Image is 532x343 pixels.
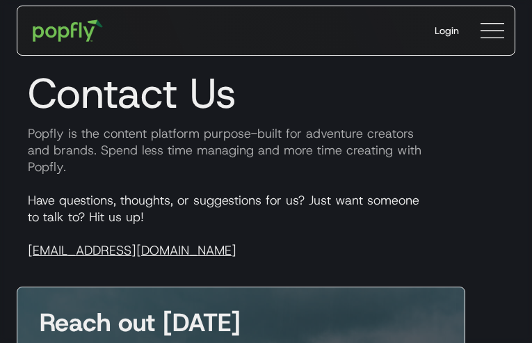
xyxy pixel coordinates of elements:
[435,24,459,38] div: Login
[17,125,515,175] p: Popfly is the content platform purpose-built for adventure creators and brands. Spend less time m...
[17,192,515,259] p: Have questions, thoughts, or suggestions for us? Just want someone to talk to? Hit us up!
[23,10,113,51] a: home
[424,13,470,49] a: Login
[40,305,241,339] strong: Reach out [DATE]
[28,242,236,259] a: [EMAIL_ADDRESS][DOMAIN_NAME]
[17,68,515,118] h1: Contact Us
